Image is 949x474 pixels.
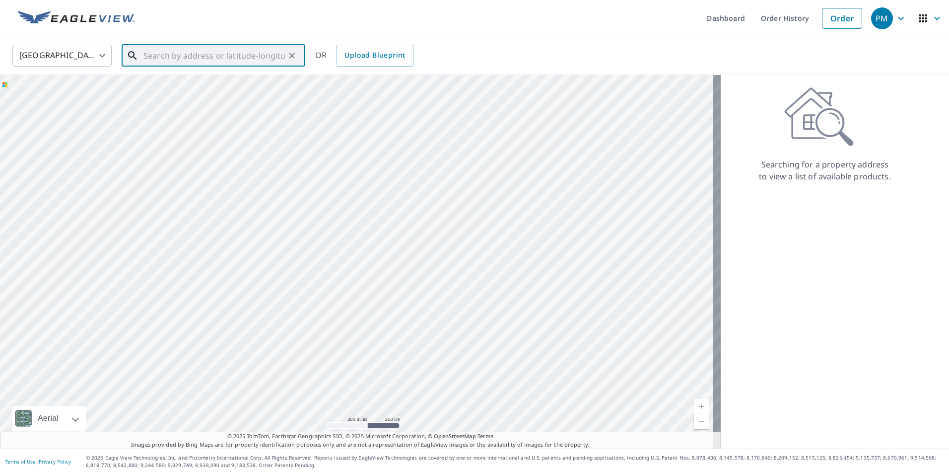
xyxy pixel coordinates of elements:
[39,458,71,465] a: Privacy Policy
[758,158,891,182] p: Searching for a property address to view a list of available products.
[12,406,86,431] div: Aerial
[434,432,475,440] a: OpenStreetMap
[344,49,405,62] span: Upload Blueprint
[337,45,413,67] a: Upload Blueprint
[694,399,709,414] a: Current Level 5, Zoom In
[12,42,112,70] div: [GEOGRAPHIC_DATA]
[227,432,494,441] span: © 2025 TomTom, Earthstar Geographics SIO, © 2025 Microsoft Corporation, ©
[35,406,62,431] div: Aerial
[5,459,71,465] p: |
[18,11,135,26] img: EV Logo
[871,7,893,29] div: PM
[477,432,494,440] a: Terms
[143,42,285,70] input: Search by address or latitude-longitude
[694,414,709,429] a: Current Level 5, Zoom Out
[285,49,299,63] button: Clear
[5,458,36,465] a: Terms of Use
[315,45,413,67] div: OR
[86,454,944,469] p: © 2025 Eagle View Technologies, Inc. and Pictometry International Corp. All Rights Reserved. Repo...
[822,8,862,29] a: Order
